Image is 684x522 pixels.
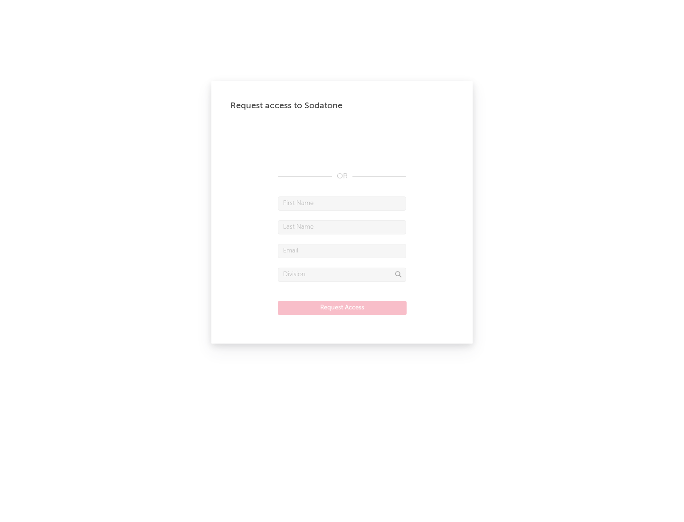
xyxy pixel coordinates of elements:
input: First Name [278,196,406,211]
div: OR [278,171,406,182]
div: Request access to Sodatone [230,100,454,112]
input: Last Name [278,220,406,234]
button: Request Access [278,301,407,315]
input: Division [278,268,406,282]
input: Email [278,244,406,258]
